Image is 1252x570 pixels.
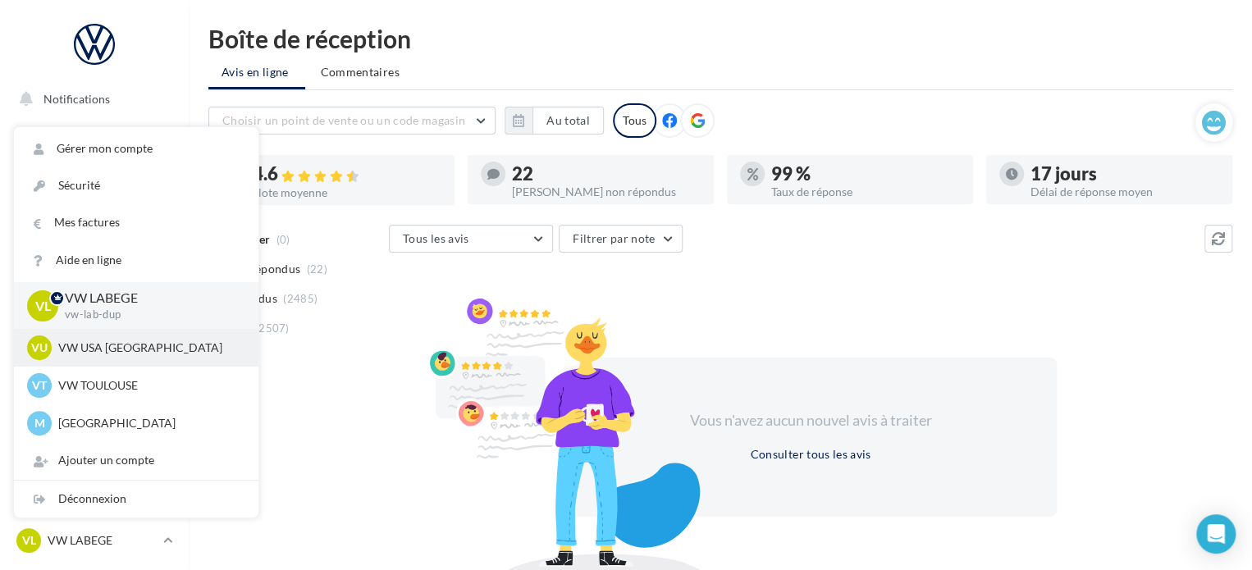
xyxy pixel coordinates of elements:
[1030,186,1219,198] div: Délai de réponse moyen
[10,464,179,513] a: Campagnes DataOnDemand
[307,262,327,276] span: (22)
[14,167,258,204] a: Sécurité
[222,113,465,127] span: Choisir un point de vente ou un code magasin
[13,525,176,556] a: VL VW LABEGE
[10,123,179,157] a: Opérations
[224,261,300,277] span: Non répondus
[389,225,553,253] button: Tous les avis
[48,532,157,549] p: VW LABEGE
[14,130,258,167] a: Gérer mon compte
[1196,514,1236,554] div: Open Intercom Messenger
[255,321,290,335] span: (2507)
[505,107,604,135] button: Au total
[10,287,179,321] a: Contacts
[321,64,400,80] span: Commentaires
[403,231,469,245] span: Tous les avis
[10,369,179,404] a: Calendrier
[512,165,701,183] div: 22
[283,292,318,305] span: (2485)
[743,445,877,464] button: Consulter tous les avis
[65,289,232,308] p: VW LABEGE
[532,107,604,135] button: Au total
[1030,165,1219,183] div: 17 jours
[14,242,258,279] a: Aide en ligne
[10,163,179,198] a: Boîte de réception
[613,103,656,138] div: Tous
[10,409,179,458] a: PLV et print personnalisable
[10,82,172,116] button: Notifications
[32,377,47,394] span: VT
[58,415,239,431] p: [GEOGRAPHIC_DATA]
[208,107,496,135] button: Choisir un point de vente ou un code magasin
[65,308,232,322] p: vw-lab-dup
[512,186,701,198] div: [PERSON_NAME] non répondus
[669,410,952,431] div: Vous n'avez aucun nouvel avis à traiter
[34,415,45,431] span: M
[559,225,683,253] button: Filtrer par note
[771,186,960,198] div: Taux de réponse
[35,296,51,315] span: VL
[14,481,258,518] div: Déconnexion
[31,340,48,356] span: VU
[14,204,258,241] a: Mes factures
[10,328,179,363] a: Médiathèque
[43,92,110,106] span: Notifications
[22,532,36,549] span: VL
[14,442,258,479] div: Ajouter un compte
[10,247,179,281] a: Campagnes
[771,165,960,183] div: 99 %
[253,165,441,184] div: 4.6
[58,340,239,356] p: VW USA [GEOGRAPHIC_DATA]
[208,26,1232,51] div: Boîte de réception
[58,377,239,394] p: VW TOULOUSE
[253,187,441,198] div: Note moyenne
[10,206,179,240] a: Visibilité en ligne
